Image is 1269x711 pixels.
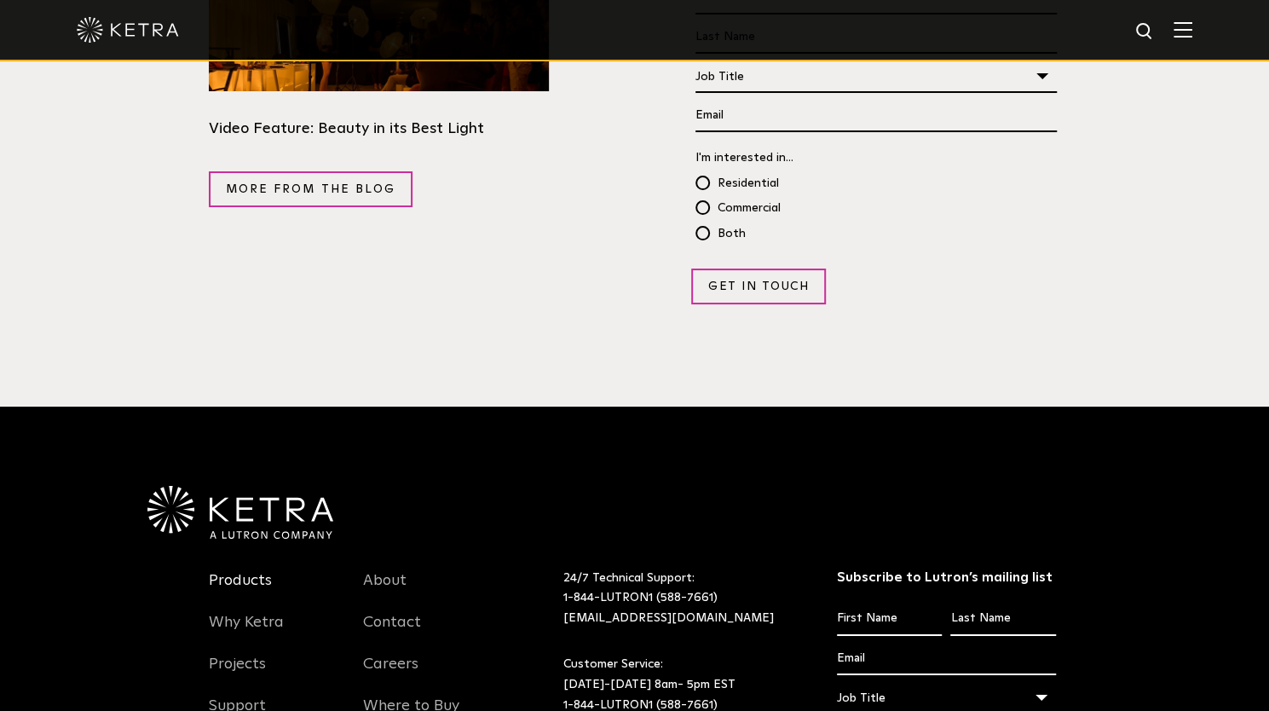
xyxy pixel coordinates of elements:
[147,486,333,539] img: Ketra-aLutronCo_White_RGB
[363,655,418,694] a: Careers
[837,643,1056,675] input: Email
[209,117,549,142] div: Video Feature: Beauty in its Best Light
[695,100,1057,132] input: Email
[837,569,1056,587] h3: Subscribe to Lutron’s mailing list
[563,699,718,711] a: 1-844-LUTRON1 (588-7661)
[563,612,774,624] a: [EMAIL_ADDRESS][DOMAIN_NAME]
[1134,21,1156,43] img: search icon
[691,269,826,304] input: Get in Touch
[695,171,779,196] span: Residential
[209,655,266,694] a: Projects
[695,222,746,246] span: Both
[363,613,421,652] a: Contact
[77,17,179,43] img: ketra-logo-2019-white
[563,592,718,604] a: 1-844-LUTRON1 (588-7661)
[950,603,1055,635] input: Last Name
[363,571,407,610] a: About
[695,61,1057,93] div: Job Title
[209,571,272,610] a: Products
[1174,21,1192,38] img: Hamburger%20Nav.svg
[209,613,284,652] a: Why Ketra
[695,196,781,221] span: Commercial
[695,152,793,164] span: I'm interested in...
[209,171,413,208] a: More from the blog
[837,603,942,635] input: First Name
[563,569,794,629] p: 24/7 Technical Support:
